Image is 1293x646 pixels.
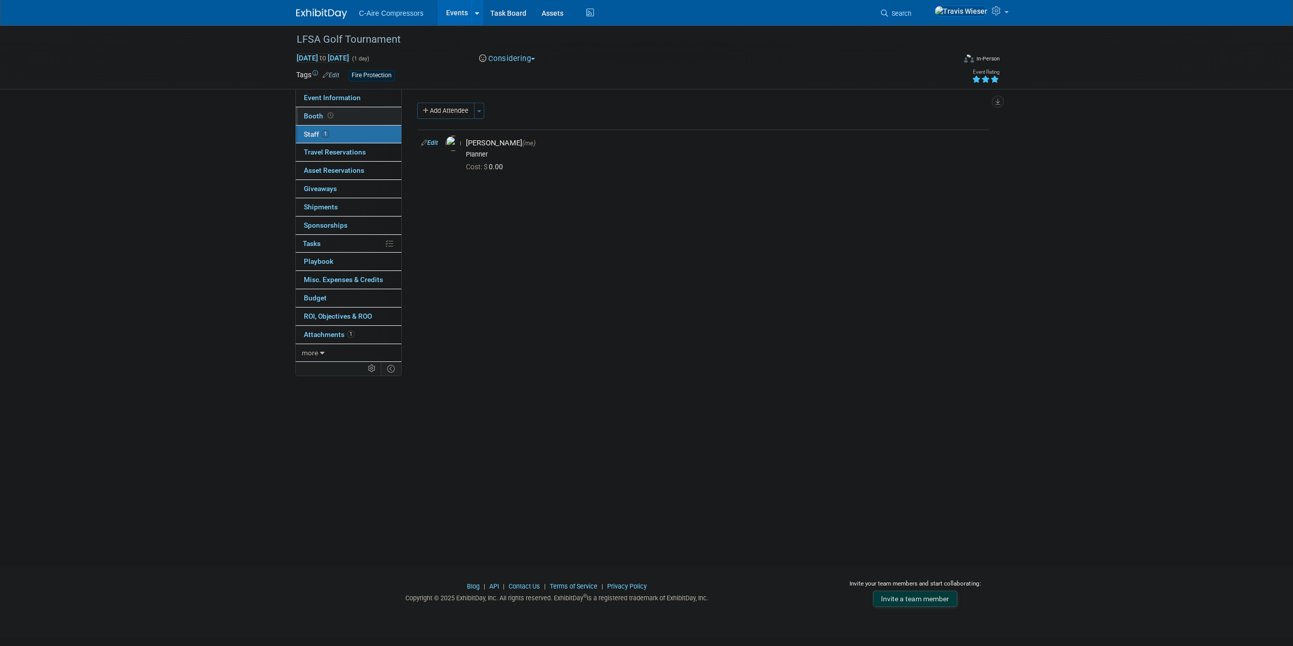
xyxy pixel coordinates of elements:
[326,112,335,119] span: Booth not reserved yet
[296,162,401,179] a: Asset Reservations
[833,579,997,595] div: Invite your team members and start collaborating:
[296,289,401,307] a: Budget
[296,180,401,198] a: Giveaways
[322,130,329,138] span: 1
[318,54,328,62] span: to
[971,70,999,75] div: Event Rating
[964,54,974,63] img: Format-Inperson.png
[296,344,401,362] a: more
[296,326,401,344] a: Attachments1
[888,10,911,17] span: Search
[296,235,401,253] a: Tasks
[304,203,338,211] span: Shipments
[421,139,438,146] a: Edit
[302,349,318,357] span: more
[304,94,361,102] span: Event Information
[351,55,369,62] span: (1 day)
[296,143,401,161] a: Travel Reservations
[296,271,401,289] a: Misc. Expenses & Credits
[304,294,327,302] span: Budget
[296,591,818,603] div: Copyright © 2025 ExhibitDay, Inc. All rights reserved. ExhibitDay is a registered trademark of Ex...
[417,103,475,119] button: Add Attendee
[304,112,335,120] span: Booth
[296,107,401,125] a: Booth
[895,53,1000,68] div: Event Format
[304,257,333,265] span: Playbook
[304,184,337,193] span: Giveaways
[489,582,499,590] a: API
[934,6,988,17] img: Travis Wieser
[296,307,401,325] a: ROI, Objectives & ROO
[550,582,597,590] a: Terms of Service
[466,163,507,171] span: 0.00
[296,89,401,107] a: Event Information
[293,30,940,49] div: LFSA Golf Tournament
[583,593,587,599] sup: ®
[381,362,401,375] td: Toggle Event Tabs
[304,148,366,156] span: Travel Reservations
[296,126,401,143] a: Staff1
[500,582,507,590] span: |
[607,582,647,590] a: Privacy Policy
[873,591,957,607] a: Invite a team member
[363,362,381,375] td: Personalize Event Tab Strip
[296,53,350,63] span: [DATE] [DATE]
[304,312,372,320] span: ROI, Objectives & ROO
[323,72,339,79] a: Edit
[481,582,488,590] span: |
[303,239,321,248] span: Tasks
[347,330,355,338] span: 1
[542,582,548,590] span: |
[467,582,480,590] a: Blog
[509,582,540,590] a: Contact Us
[874,5,921,22] a: Search
[522,139,535,147] span: (me)
[359,9,424,17] span: C-Aire Compressors
[466,150,986,159] div: Planner
[304,166,364,174] span: Asset Reservations
[476,53,539,64] button: Considering
[296,253,401,270] a: Playbook
[975,55,999,63] div: In-Person
[304,275,383,284] span: Misc. Expenses & Credits
[349,70,395,81] div: Fire Protection
[296,9,347,19] img: ExhibitDay
[296,70,339,81] td: Tags
[304,130,329,138] span: Staff
[466,163,489,171] span: Cost: $
[466,138,986,148] div: [PERSON_NAME]
[599,582,606,590] span: |
[304,330,355,339] span: Attachments
[304,221,348,229] span: Sponsorships
[296,198,401,216] a: Shipments
[296,217,401,234] a: Sponsorships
